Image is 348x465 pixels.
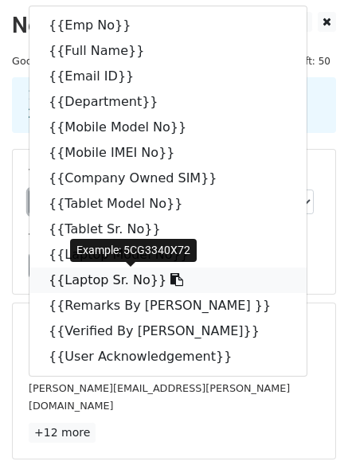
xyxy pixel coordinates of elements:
[70,239,197,262] div: Example: 5CG3340X72
[29,423,96,443] a: +12 more
[268,389,348,465] iframe: Chat Widget
[12,55,184,67] small: Google Sheet:
[29,115,307,140] a: {{Mobile Model No}}
[29,268,307,293] a: {{Laptop Sr. No}}
[29,293,307,318] a: {{Remarks By [PERSON_NAME] }}
[29,140,307,166] a: {{Mobile IMEI No}}
[16,87,332,123] div: 1. Write your email in Gmail 2. Click
[29,242,307,268] a: {{Laptop Model No}}
[29,318,307,344] a: {{Verified By [PERSON_NAME]}}
[29,191,307,217] a: {{Tablet Model No}}
[29,89,307,115] a: {{Department}}
[29,382,290,412] small: [PERSON_NAME][EMAIL_ADDRESS][PERSON_NAME][DOMAIN_NAME]
[29,344,307,369] a: {{User Acknowledgement}}
[29,13,307,38] a: {{Emp No}}
[29,64,307,89] a: {{Email ID}}
[29,38,307,64] a: {{Full Name}}
[29,166,307,191] a: {{Company Owned SIM}}
[29,217,307,242] a: {{Tablet Sr. No}}
[12,12,336,39] h2: New Campaign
